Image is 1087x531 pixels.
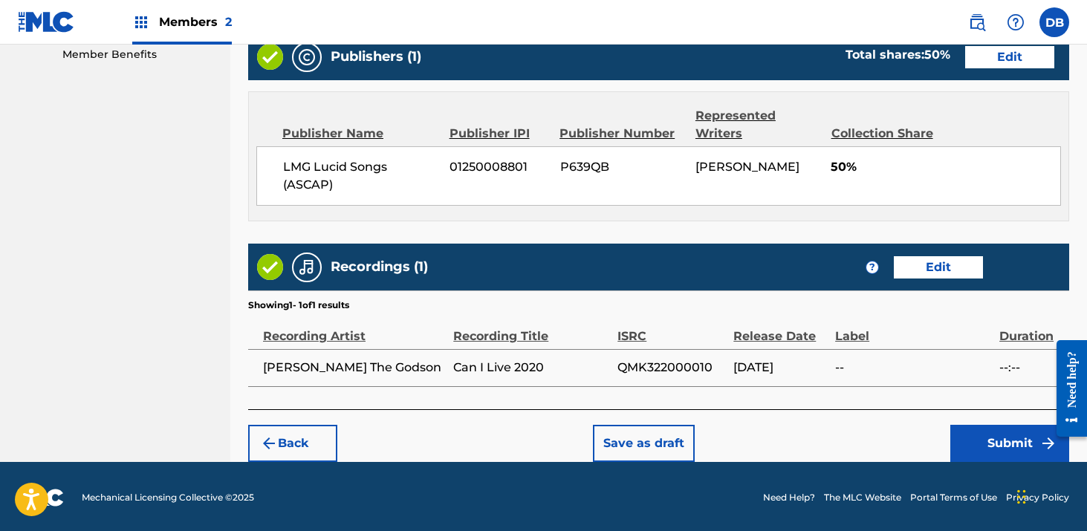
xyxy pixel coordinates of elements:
iframe: Chat Widget [1013,460,1087,531]
p: Showing 1 - 1 of 1 results [248,299,349,312]
img: Valid [257,44,283,70]
span: 2 [225,15,232,29]
span: [PERSON_NAME] The Godson [263,359,446,377]
img: Recordings [298,258,316,276]
div: Publisher IPI [450,125,549,143]
div: Duration [999,312,1062,345]
div: Recording Artist [263,312,446,345]
img: search [968,13,986,31]
div: Recording Title [453,312,610,345]
span: 50% [831,158,1060,176]
img: help [1007,13,1025,31]
span: ? [866,261,878,273]
span: P639QB [560,158,684,176]
img: f7272a7cc735f4ea7f67.svg [1039,434,1057,452]
iframe: Resource Center [1045,329,1087,449]
div: Total shares: [846,46,950,64]
a: The MLC Website [824,491,901,504]
span: Can I Live 2020 [453,359,610,377]
div: Drag [1017,475,1026,519]
button: Submit [950,425,1069,462]
div: Represented Writers [695,107,820,143]
img: MLC Logo [18,11,75,33]
h5: Publishers (1) [331,48,421,65]
div: Publisher Number [559,125,684,143]
span: -- [835,359,992,377]
img: Top Rightsholders [132,13,150,31]
span: Members [159,13,232,30]
span: [DATE] [733,359,828,377]
img: 7ee5dd4eb1f8a8e3ef2f.svg [260,434,278,452]
span: LMG Lucid Songs (ASCAP) [283,158,438,194]
div: Publisher Name [282,125,438,143]
span: QMK322000010 [617,359,726,377]
h5: Recordings (1) [331,258,428,276]
span: 50 % [924,48,950,62]
a: Public Search [962,7,992,37]
button: Save as draft [593,425,695,462]
img: Valid [257,254,283,280]
button: Edit [894,256,983,278]
button: Edit [965,46,1054,68]
img: Publishers [298,48,316,66]
div: Release Date [733,312,828,345]
div: ISRC [617,312,726,345]
span: [PERSON_NAME] [695,160,799,174]
span: --:-- [999,359,1062,377]
div: Help [1001,7,1031,37]
a: Privacy Policy [1006,491,1069,504]
div: User Menu [1039,7,1069,37]
a: Portal Terms of Use [910,491,997,504]
button: Back [248,425,337,462]
div: Label [835,312,992,345]
a: Member Benefits [62,47,212,62]
div: Collection Share [831,125,948,143]
a: Need Help? [763,491,815,504]
span: 01250008801 [450,158,548,176]
span: Mechanical Licensing Collective © 2025 [82,491,254,504]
